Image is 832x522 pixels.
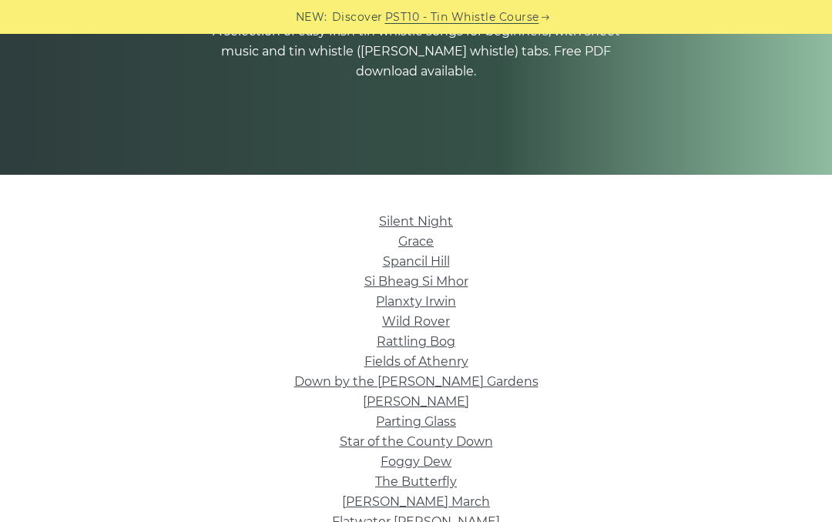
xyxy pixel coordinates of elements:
a: PST10 - Tin Whistle Course [385,8,539,26]
a: Wild Rover [382,314,450,329]
a: [PERSON_NAME] March [342,494,490,509]
p: A selection of easy Irish tin whistle songs for beginners, with sheet music and tin whistle ([PER... [208,22,624,82]
a: Silent Night [379,214,453,229]
a: Grace [398,234,434,249]
a: Si­ Bheag Si­ Mhor [364,274,468,289]
a: Foggy Dew [381,454,451,469]
a: Fields of Athenry [364,354,468,369]
a: [PERSON_NAME] [363,394,469,409]
a: Spancil Hill [383,254,450,269]
a: Rattling Bog [377,334,455,349]
a: The Butterfly [375,474,457,489]
a: Parting Glass [376,414,456,429]
span: Discover [332,8,383,26]
a: Star of the County Down [340,434,493,449]
span: NEW: [296,8,327,26]
a: Down by the [PERSON_NAME] Gardens [294,374,538,389]
a: Planxty Irwin [376,294,456,309]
